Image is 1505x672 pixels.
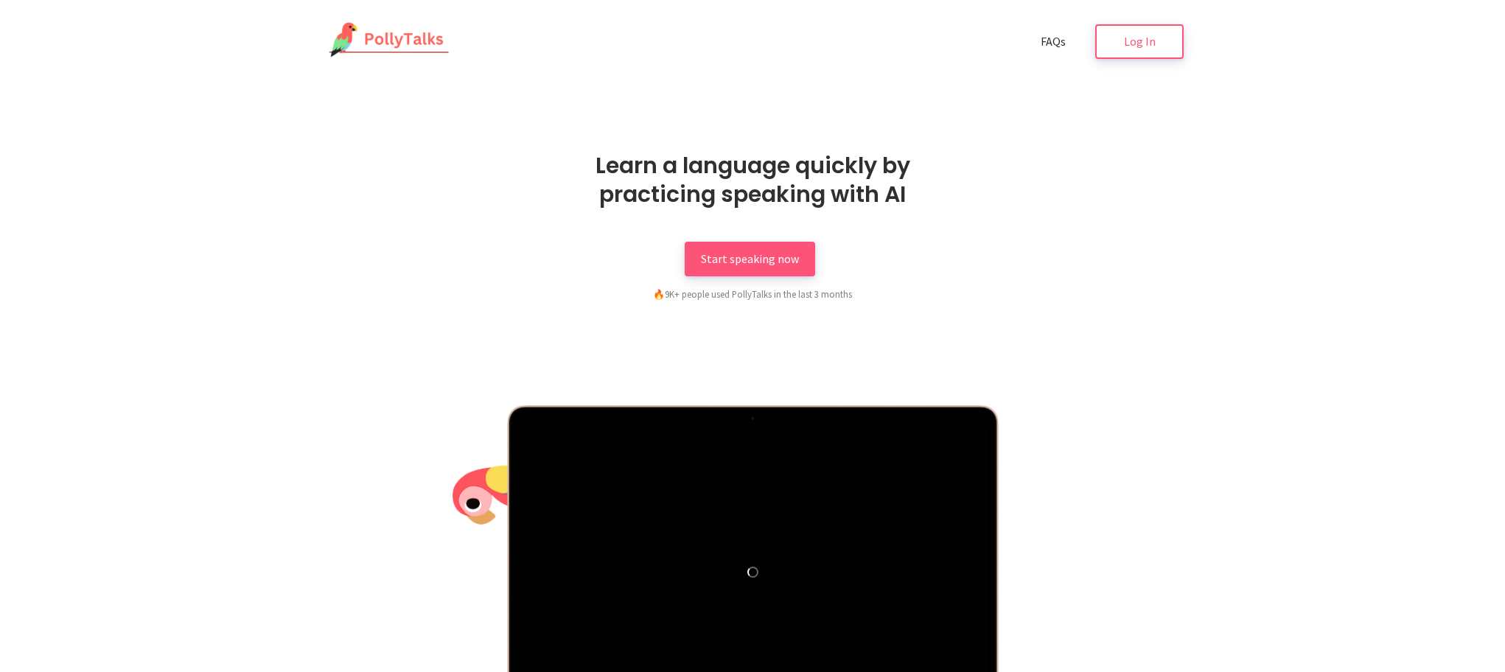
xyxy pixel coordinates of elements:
[701,251,799,266] span: Start speaking now
[1095,24,1184,59] a: Log In
[576,287,929,301] div: 9K+ people used PollyTalks in the last 3 months
[1124,34,1156,49] span: Log In
[321,22,450,59] img: PollyTalks Logo
[550,151,955,209] h1: Learn a language quickly by practicing speaking with AI
[653,288,665,300] span: fire
[1041,34,1066,49] span: FAQs
[1024,24,1082,59] a: FAQs
[685,242,815,276] a: Start speaking now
